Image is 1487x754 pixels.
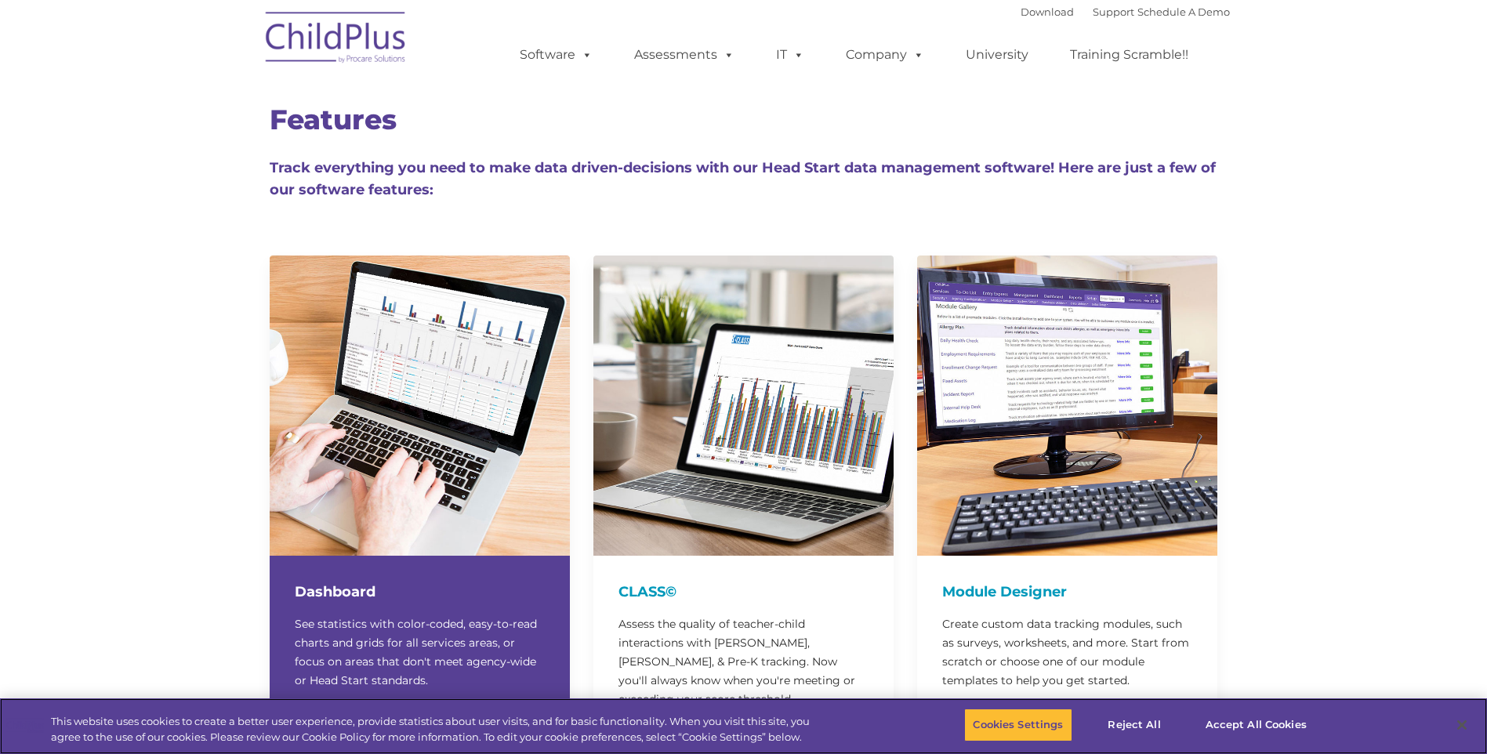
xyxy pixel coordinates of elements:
[964,709,1072,741] button: Cookies Settings
[618,614,869,709] p: Assess the quality of teacher-child interactions with [PERSON_NAME], [PERSON_NAME], & Pre-K track...
[942,581,1192,603] h4: Module Designer
[1093,5,1134,18] a: Support
[830,39,940,71] a: Company
[1054,39,1204,71] a: Training Scramble!!
[1445,708,1479,742] button: Close
[760,39,820,71] a: IT
[1137,5,1230,18] a: Schedule A Demo
[51,714,818,745] div: This website uses cookies to create a better user experience, provide statistics about user visit...
[504,39,608,71] a: Software
[917,256,1217,556] img: ModuleDesigner750
[258,1,415,79] img: ChildPlus by Procare Solutions
[295,581,545,603] h4: Dashboard
[295,614,545,690] p: See statistics with color-coded, easy-to-read charts and grids for all services areas, or focus o...
[618,39,750,71] a: Assessments
[270,256,570,556] img: Dash
[950,39,1044,71] a: University
[1086,709,1184,741] button: Reject All
[1021,5,1230,18] font: |
[942,614,1192,690] p: Create custom data tracking modules, such as surveys, worksheets, and more. Start from scratch or...
[1197,709,1315,741] button: Accept All Cookies
[593,256,894,556] img: CLASS-750
[270,103,397,136] span: Features
[618,581,869,603] h4: CLASS©
[1021,5,1074,18] a: Download
[270,159,1216,198] span: Track everything you need to make data driven-decisions with our Head Start data management softw...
